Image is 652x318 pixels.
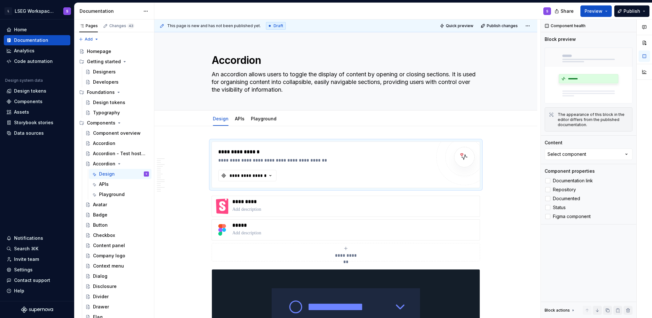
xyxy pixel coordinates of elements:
[93,273,107,279] div: Dialog
[14,256,39,262] div: Invite team
[1,4,73,18] button: LLSEG Workspace Design SystemS
[14,235,43,241] div: Notifications
[4,254,70,264] a: Invite team
[545,168,595,174] div: Component properties
[93,212,107,218] div: Badge
[580,5,612,17] button: Preview
[93,232,115,238] div: Checkbox
[66,9,68,14] div: S
[248,112,279,125] div: Playground
[14,48,35,54] div: Analytics
[89,189,151,200] a: Playground
[14,98,43,105] div: Components
[274,23,283,28] span: Draft
[4,286,70,296] button: Help
[83,148,151,159] a: Accordion - Test hosting storybook
[99,171,115,177] div: Design
[4,107,70,117] a: Assets
[93,150,146,157] div: Accordion - Test hosting storybook
[89,169,151,179] a: DesignS
[93,140,115,147] div: Accordion
[93,283,117,290] div: Disclosure
[4,275,70,285] button: Contact support
[83,108,151,118] a: Typography
[4,96,70,107] a: Components
[93,263,124,269] div: Context menu
[553,214,591,219] span: Figma component
[83,210,151,220] a: Badge
[93,79,119,85] div: Developers
[14,246,38,252] div: Search ⌘K
[77,57,151,67] div: Getting started
[545,148,633,160] button: Select component
[546,9,548,14] div: S
[479,21,521,30] button: Publish changes
[83,291,151,302] a: Divider
[93,293,109,300] div: Divider
[14,267,33,273] div: Settings
[446,23,473,28] span: Quick preview
[89,179,151,189] a: APIs
[77,87,151,97] div: Foundations
[4,25,70,35] a: Home
[551,5,578,17] button: Share
[14,88,46,94] div: Design tokens
[77,46,151,57] a: Homepage
[79,23,98,28] div: Pages
[77,35,101,44] button: Add
[4,7,12,15] div: L
[4,233,70,243] button: Notifications
[93,253,125,259] div: Company logo
[21,307,53,313] svg: Supernova Logo
[553,187,576,192] span: Repository
[624,8,640,14] span: Publish
[14,288,24,294] div: Help
[83,230,151,240] a: Checkbox
[93,69,116,75] div: Designers
[5,78,43,83] div: Design system data
[4,86,70,96] a: Design tokens
[93,304,109,310] div: Drawer
[87,120,115,126] div: Components
[93,99,125,106] div: Design tokens
[167,23,261,28] span: This page is new and has not been published yet.
[93,201,107,208] div: Avatar
[93,161,115,167] div: Accordion
[214,222,230,238] img: 3cf6e56e-fa46-496b-94eb-bf29c77fc80f.svg
[545,306,576,315] div: Block actions
[4,117,70,128] a: Storybook stories
[83,200,151,210] a: Avatar
[14,277,50,284] div: Contact support
[4,128,70,138] a: Data sources
[83,240,151,251] a: Content panel
[93,110,120,116] div: Typography
[87,89,115,95] div: Foundations
[83,302,151,312] a: Drawer
[99,181,109,187] div: APIs
[232,112,247,125] div: APIs
[93,130,141,136] div: Component overview
[14,26,27,33] div: Home
[251,116,276,121] a: Playground
[14,130,44,136] div: Data sources
[4,46,70,56] a: Analytics
[83,128,151,138] a: Component overview
[558,112,628,127] div: The appearance of this block in the editor differs from the published documentation.
[210,112,231,125] div: Design
[14,109,29,115] div: Assets
[83,97,151,108] a: Design tokens
[4,56,70,66] a: Code automation
[235,116,244,121] a: APIs
[109,23,134,28] div: Changes
[614,5,649,17] button: Publish
[83,261,151,271] a: Context menu
[553,178,593,183] span: Documentation link
[561,8,574,14] span: Share
[93,222,108,228] div: Button
[99,191,125,198] div: Playground
[128,23,134,28] span: 43
[214,199,230,214] img: 32f07401-7774-451d-8a93-e2a2355cc492.svg
[145,171,147,177] div: S
[14,119,53,126] div: Storybook stories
